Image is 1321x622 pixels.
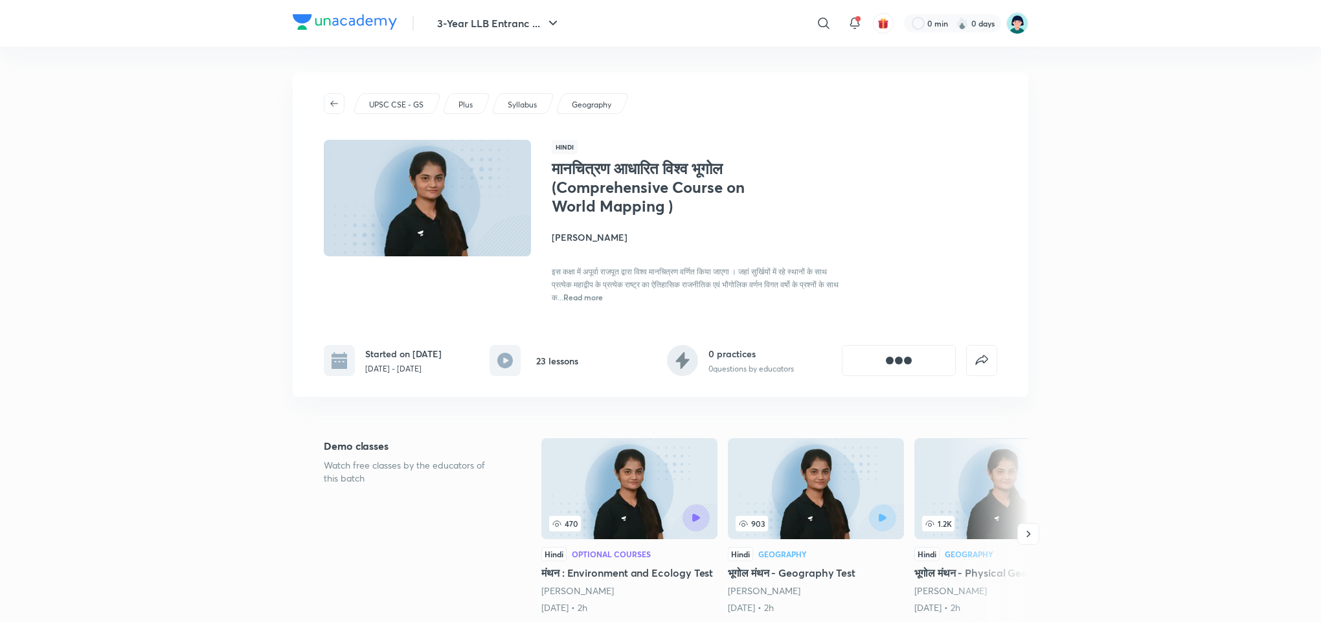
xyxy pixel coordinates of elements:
[914,584,1090,597] div: Apoorva Rajput
[708,363,794,375] p: 0 questions by educators
[728,565,904,581] h5: भूगोल मंथन - Geography Test
[728,601,904,614] div: 16th Mar • 2h
[458,99,473,111] p: Plus
[842,345,956,376] button: [object Object]
[914,601,1090,614] div: 22nd Jun • 2h
[728,584,904,597] div: Apoorva Rajput
[956,17,969,30] img: streak
[570,99,614,111] a: Geography
[736,516,768,531] span: 903
[563,292,603,302] span: Read more
[508,99,537,111] p: Syllabus
[541,584,614,597] a: [PERSON_NAME]
[552,140,578,154] span: Hindi
[914,438,1090,614] a: 1.2KHindiGeographyभूगोल मंथन - Physical Geography Test[PERSON_NAME][DATE] • 2h
[365,363,442,375] p: [DATE] - [DATE]
[365,347,442,361] h6: Started on [DATE]
[552,159,763,215] h1: मानचित्रण आधारित विश्व भूगोल (Comprehensive Course on World Mapping )
[728,438,904,614] a: भूगोल मंथन - Geography Test
[541,438,717,614] a: मंथन : Environment and Ecology Test
[549,516,581,531] span: 470
[1006,12,1028,34] img: Priyanka Buty
[728,584,800,597] a: [PERSON_NAME]
[541,565,717,581] h5: मंथन : Environment and Ecology Test
[536,354,578,368] h6: 23 lessons
[966,345,997,376] button: false
[914,438,1090,614] a: भूगोल मंथन - Physical Geography Test
[572,550,651,558] div: Optional Courses
[914,584,987,597] a: [PERSON_NAME]
[877,17,889,29] img: avatar
[873,13,894,34] button: avatar
[914,565,1090,581] h5: भूगोल मंथन - Physical Geography Test
[506,99,539,111] a: Syllabus
[552,230,842,244] h4: [PERSON_NAME]
[293,14,397,30] img: Company Logo
[324,459,500,485] p: Watch free classes by the educators of this batch
[429,10,569,36] button: 3-Year LLB Entranc ...
[728,547,753,561] div: Hindi
[293,14,397,33] a: Company Logo
[541,438,717,614] a: 470HindiOptional Coursesमंथन : Environment and Ecology Test[PERSON_NAME][DATE] • 2h
[708,347,794,361] h6: 0 practices
[728,438,904,614] a: 903HindiGeographyभूगोल मंथन - Geography Test[PERSON_NAME][DATE] • 2h
[322,139,533,258] img: Thumbnail
[541,601,717,614] div: 11th Mar • 2h
[541,584,717,597] div: Apoorva Rajput
[945,550,993,558] div: Geography
[758,550,807,558] div: Geography
[324,438,500,454] h5: Demo classes
[367,99,426,111] a: UPSC CSE - GS
[914,547,940,561] div: Hindi
[552,267,839,302] span: इस कक्षा में अपूर्वा राजपूत द्वारा विश्‍व मानचित्रण वर्णित किया जाएगा । जहां सुर्खियों में रहे स्...
[369,99,423,111] p: UPSC CSE - GS
[457,99,475,111] a: Plus
[922,516,954,531] span: 1.2K
[541,547,567,561] div: Hindi
[572,99,611,111] p: Geography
